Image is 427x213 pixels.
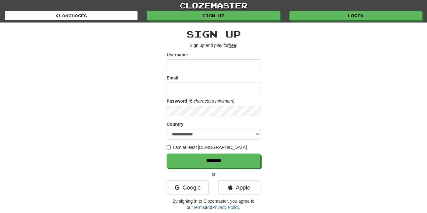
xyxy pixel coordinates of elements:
a: Apple [218,180,260,195]
p: Sign up and play for ! [167,42,260,48]
a: Login [289,11,422,20]
p: or [167,171,260,177]
label: Username [167,52,188,58]
label: I am at least [DEMOGRAPHIC_DATA] [167,144,247,150]
a: Terms [193,205,205,210]
label: Country [167,121,183,127]
u: free [229,43,236,48]
a: Google [167,180,209,195]
a: Languages [5,11,138,20]
p: By signing in to Clozemaster, you agree to our and . [167,198,260,210]
em: (6 characters minimum) [188,99,234,104]
a: Privacy Policy [212,205,239,210]
label: Email [167,75,178,81]
a: Sign up [147,11,280,20]
label: Password [167,98,187,104]
input: I am at least [DEMOGRAPHIC_DATA] [167,145,171,150]
h2: Sign up [167,29,260,39]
